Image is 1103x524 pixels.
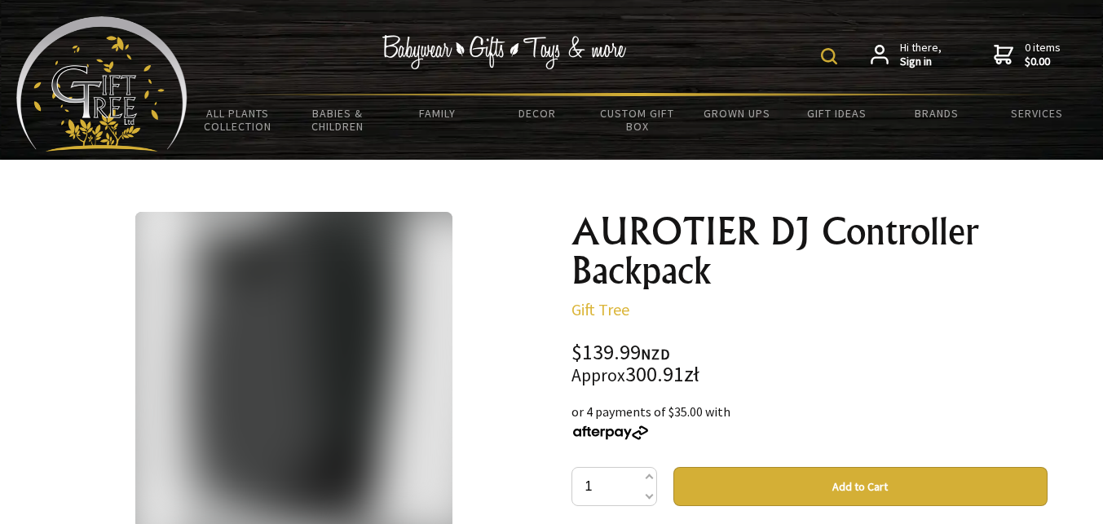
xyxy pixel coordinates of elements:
[687,96,788,130] a: Grown Ups
[641,345,670,363] span: NZD
[871,41,942,69] a: Hi there,Sign in
[821,48,837,64] img: product search
[587,96,687,143] a: Custom Gift Box
[1025,40,1061,69] span: 0 items
[488,96,588,130] a: Decor
[994,41,1061,69] a: 0 items$0.00
[16,16,188,152] img: Babyware - Gifts - Toys and more...
[571,402,1048,441] div: or 4 payments of $35.00 with
[900,55,942,69] strong: Sign in
[571,342,1048,385] div: $139.99 300.91zł
[571,299,629,319] a: Gift Tree
[900,41,942,69] span: Hi there,
[987,96,1088,130] a: Services
[673,467,1048,506] button: Add to Cart
[787,96,887,130] a: Gift Ideas
[571,425,650,440] img: Afterpay
[571,212,1048,290] h1: AUROTIER DJ Controller Backpack
[887,96,987,130] a: Brands
[387,96,488,130] a: Family
[188,96,288,143] a: All Plants Collection
[1025,55,1061,69] strong: $0.00
[288,96,388,143] a: Babies & Children
[382,35,627,69] img: Babywear - Gifts - Toys & more
[571,364,625,386] small: Approx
